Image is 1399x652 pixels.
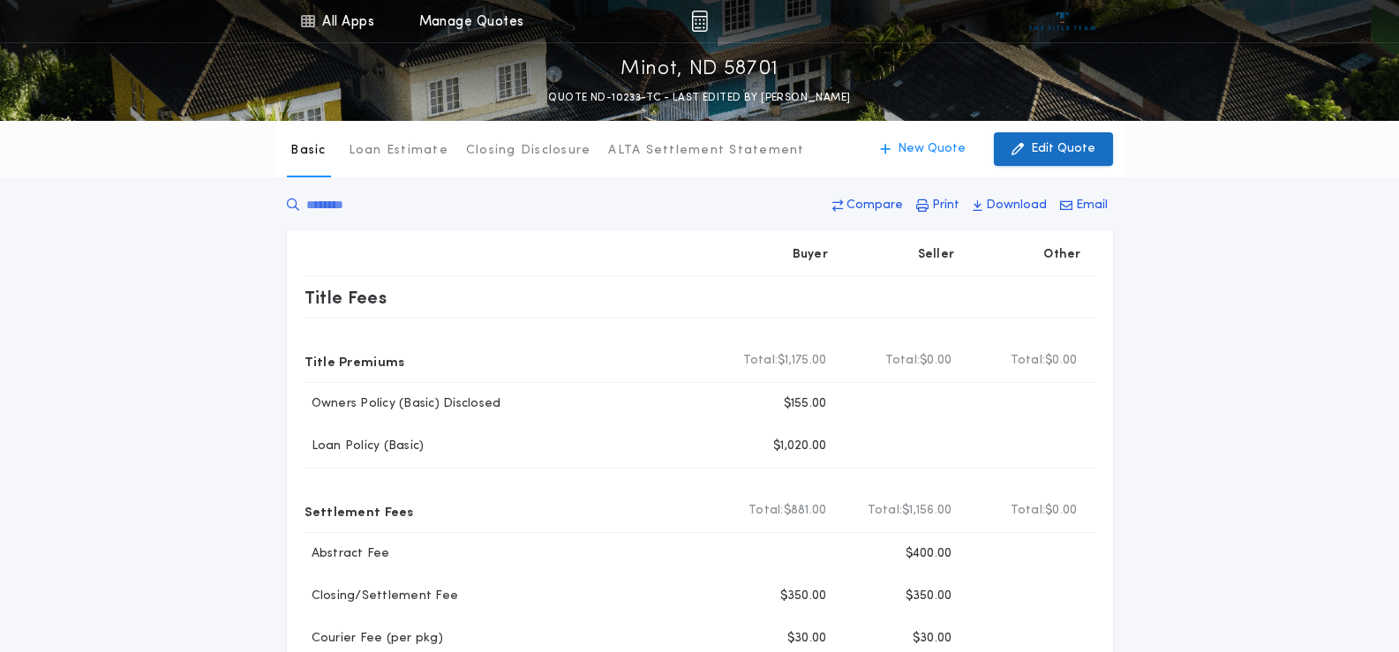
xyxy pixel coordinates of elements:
[773,438,826,455] p: $1,020.00
[906,588,952,605] p: $350.00
[1029,12,1095,30] img: vs-icon
[305,545,390,563] p: Abstract Fee
[290,142,326,160] p: Basic
[868,502,903,520] b: Total:
[906,545,952,563] p: $400.00
[349,142,448,160] p: Loan Estimate
[1045,352,1077,370] span: $0.00
[793,246,828,264] p: Buyer
[1031,140,1095,158] p: Edit Quote
[898,140,966,158] p: New Quote
[305,497,414,525] p: Settlement Fees
[466,142,591,160] p: Closing Disclosure
[913,630,952,648] p: $30.00
[862,132,983,166] button: New Quote
[305,283,387,311] p: Title Fees
[305,438,425,455] p: Loan Policy (Basic)
[305,630,443,648] p: Courier Fee (per pkg)
[967,190,1052,221] button: Download
[305,395,501,413] p: Owners Policy (Basic) Disclosed
[1076,197,1108,214] p: Email
[911,190,965,221] button: Print
[743,352,778,370] b: Total:
[1011,352,1046,370] b: Total:
[548,89,850,107] p: QUOTE ND-10233-TC - LAST EDITED BY [PERSON_NAME]
[305,347,405,375] p: Title Premiums
[885,352,921,370] b: Total:
[621,56,778,84] p: Minot, ND 58701
[784,502,827,520] span: $881.00
[918,246,955,264] p: Seller
[827,190,908,221] button: Compare
[778,352,826,370] span: $1,175.00
[986,197,1047,214] p: Download
[1011,502,1046,520] b: Total:
[1045,502,1077,520] span: $0.00
[902,502,951,520] span: $1,156.00
[784,395,827,413] p: $155.00
[305,588,459,605] p: Closing/Settlement Fee
[1043,246,1080,264] p: Other
[994,132,1113,166] button: Edit Quote
[932,197,959,214] p: Print
[691,11,708,32] img: img
[920,352,951,370] span: $0.00
[780,588,827,605] p: $350.00
[608,142,804,160] p: ALTA Settlement Statement
[846,197,903,214] p: Compare
[787,630,827,648] p: $30.00
[1055,190,1113,221] button: Email
[748,502,784,520] b: Total:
